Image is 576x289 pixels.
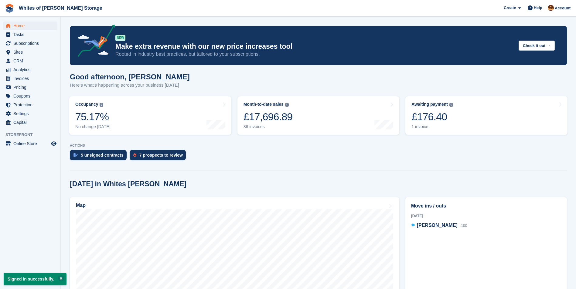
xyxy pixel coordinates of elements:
[244,111,293,123] div: £17,696.89
[73,153,78,157] img: contract_signature_icon-13c848040528278c33f63329250d36e43548de30e8caae1d1a13099fd9432cc5.svg
[13,22,50,30] span: Home
[3,30,57,39] a: menu
[519,41,555,51] button: Check it out →
[449,103,453,107] img: icon-info-grey-7440780725fd019a000dd9b08b2336e03edf1995a4989e88bcd33f0948082b44.svg
[76,203,86,208] h2: Map
[130,150,189,163] a: 7 prospects to review
[115,42,514,51] p: Make extra revenue with our new price increases tool
[411,124,453,129] div: 1 invoice
[405,96,567,135] a: Awaiting payment £176.40 1 invoice
[75,111,111,123] div: 75.17%
[13,57,50,65] span: CRM
[16,3,105,13] a: Whites of [PERSON_NAME] Storage
[4,273,66,285] p: Signed in successfully.
[70,82,190,89] p: Here's what's happening across your business [DATE]
[70,180,186,188] h2: [DATE] in Whites [PERSON_NAME]
[13,109,50,118] span: Settings
[3,109,57,118] a: menu
[3,118,57,127] a: menu
[50,140,57,147] a: Preview store
[70,144,567,148] p: ACTIONS
[3,57,57,65] a: menu
[504,5,516,11] span: Create
[3,65,57,74] a: menu
[534,5,542,11] span: Help
[69,96,231,135] a: Occupancy 75.17% No change [DATE]
[13,74,50,83] span: Invoices
[3,83,57,91] a: menu
[417,223,458,228] span: [PERSON_NAME]
[115,51,514,58] p: Rooted in industry best practices, but tailored to your subscriptions.
[70,150,130,163] a: 5 unsigned contracts
[237,96,400,135] a: Month-to-date sales £17,696.89 86 invoices
[548,5,554,11] img: Eddie White
[3,22,57,30] a: menu
[411,202,561,210] h2: Move ins / outs
[3,92,57,100] a: menu
[139,153,183,158] div: 7 prospects to review
[3,39,57,48] a: menu
[70,73,190,81] h1: Good afternoon, [PERSON_NAME]
[13,83,50,91] span: Pricing
[13,92,50,100] span: Coupons
[115,35,125,41] div: NEW
[13,39,50,48] span: Subscriptions
[75,102,98,107] div: Occupancy
[81,153,124,158] div: 5 unsigned contracts
[5,4,14,13] img: stora-icon-8386f47178a22dfd0bd8f6a31ec36ba5ce8667c1dd55bd0f319d3a0aa187defe.svg
[411,222,467,230] a: [PERSON_NAME] 100
[13,30,50,39] span: Tasks
[411,213,561,219] div: [DATE]
[3,139,57,148] a: menu
[244,102,284,107] div: Month-to-date sales
[411,102,448,107] div: Awaiting payment
[3,48,57,56] a: menu
[73,25,115,59] img: price-adjustments-announcement-icon-8257ccfd72463d97f412b2fc003d46551f7dbcb40ab6d574587a9cd5c0d94...
[13,118,50,127] span: Capital
[133,153,136,157] img: prospect-51fa495bee0391a8d652442698ab0144808aea92771e9ea1ae160a38d050c398.svg
[75,124,111,129] div: No change [DATE]
[5,132,60,138] span: Storefront
[411,111,453,123] div: £176.40
[555,5,571,11] span: Account
[244,124,293,129] div: 86 invoices
[285,103,289,107] img: icon-info-grey-7440780725fd019a000dd9b08b2336e03edf1995a4989e88bcd33f0948082b44.svg
[13,101,50,109] span: Protection
[13,48,50,56] span: Sites
[3,74,57,83] a: menu
[100,103,103,107] img: icon-info-grey-7440780725fd019a000dd9b08b2336e03edf1995a4989e88bcd33f0948082b44.svg
[13,65,50,74] span: Analytics
[461,224,467,228] span: 100
[13,139,50,148] span: Online Store
[3,101,57,109] a: menu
